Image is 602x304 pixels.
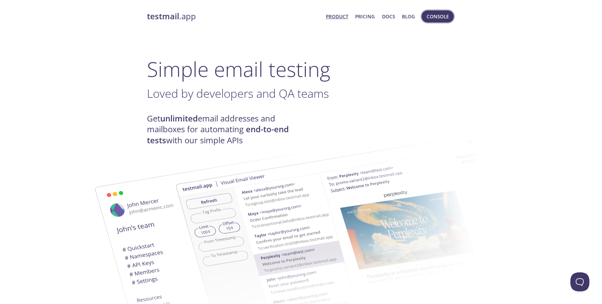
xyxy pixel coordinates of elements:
a: Product [326,12,348,21]
a: testmail.app [147,11,321,22]
h4: Get email addresses and mailboxes for automating with our simple APIs [147,113,301,146]
span: Console [427,12,449,21]
a: Pricing [355,12,375,21]
span: Loved by developers and QA teams [147,85,329,101]
a: Docs [382,12,395,21]
button: Console [422,10,454,22]
iframe: Help Scout Beacon - Open [570,272,589,291]
strong: testmail [147,11,179,22]
a: Blog [402,12,415,21]
h1: Simple email testing [147,57,455,81]
strong: unlimited [160,113,198,124]
strong: end-to-end tests [147,124,289,146]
